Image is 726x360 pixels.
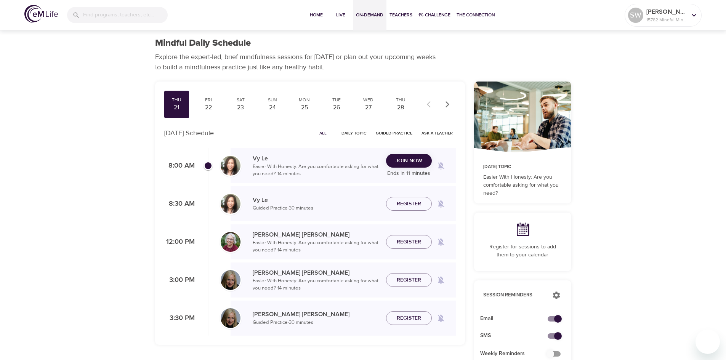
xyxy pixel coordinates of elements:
span: On-Demand [356,11,383,19]
p: [PERSON_NAME] [PERSON_NAME] [253,230,380,239]
p: Vy Le [253,195,380,205]
p: Session Reminders [483,291,545,299]
button: Ask a Teacher [418,127,456,139]
div: SW [628,8,643,23]
div: 23 [231,103,250,112]
h1: Mindful Daily Schedule [155,38,251,49]
div: 22 [199,103,218,112]
div: 28 [391,103,410,112]
button: All [311,127,335,139]
p: Explore the expert-led, brief mindfulness sessions for [DATE] or plan out your upcoming weeks to ... [155,52,441,72]
span: Daily Topic [341,130,367,137]
button: Register [386,273,432,287]
span: Teachers [389,11,412,19]
div: Sat [231,97,250,103]
p: 8:00 AM [164,161,195,171]
p: 8:30 AM [164,199,195,209]
span: Guided Practice [376,130,412,137]
img: vy-profile-good-3.jpg [221,194,240,214]
span: 1% Challenge [418,11,450,19]
p: Easier With Honesty: Are you comfortable asking for what you need? · 14 minutes [253,239,380,254]
p: [PERSON_NAME] [646,7,687,16]
p: 3:00 PM [164,275,195,285]
button: Register [386,311,432,325]
button: Join Now [386,154,432,168]
p: 3:30 PM [164,313,195,323]
button: Register [386,197,432,211]
span: Weekly Reminders [480,350,553,358]
p: [PERSON_NAME] [PERSON_NAME] [253,268,380,277]
p: Easier With Honesty: Are you comfortable asking for what you need? · 14 minutes [253,163,380,178]
iframe: Button to launch messaging window [696,330,720,354]
p: 15782 Mindful Minutes [646,16,687,23]
p: Guided Practice · 30 minutes [253,319,380,326]
div: Mon [295,97,314,103]
span: Register [397,237,421,247]
span: Register [397,314,421,323]
div: Thu [391,97,410,103]
div: 25 [295,103,314,112]
img: Diane_Renz-min.jpg [221,308,240,328]
span: Register [397,275,421,285]
p: [PERSON_NAME] [PERSON_NAME] [253,310,380,319]
span: Live [332,11,350,19]
div: Thu [167,97,186,103]
p: Ends in 11 minutes [386,170,432,178]
span: Remind me when a class goes live every Thursday at 8:00 AM [432,157,450,175]
span: SMS [480,332,553,340]
div: 27 [359,103,378,112]
p: Register for sessions to add them to your calendar [483,243,562,259]
span: Remind me when a class goes live every Thursday at 12:00 PM [432,233,450,251]
img: logo [24,5,58,23]
div: Sun [263,97,282,103]
button: Register [386,235,432,249]
span: Remind me when a class goes live every Thursday at 3:30 PM [432,309,450,327]
div: 21 [167,103,186,112]
img: Bernice_Moore_min.jpg [221,232,240,252]
span: Home [307,11,325,19]
p: Guided Practice · 30 minutes [253,205,380,212]
p: [DATE] Topic [483,163,562,170]
span: The Connection [457,11,495,19]
span: All [314,130,332,137]
div: Tue [327,97,346,103]
div: Wed [359,97,378,103]
img: Diane_Renz-min.jpg [221,270,240,290]
span: Remind me when a class goes live every Thursday at 3:00 PM [432,271,450,289]
input: Find programs, teachers, etc... [83,7,168,23]
p: Easier With Honesty: Are you comfortable asking for what you need? [483,173,562,197]
span: Email [480,315,553,323]
span: Remind me when a class goes live every Thursday at 8:30 AM [432,195,450,213]
button: Guided Practice [373,127,415,139]
span: Join Now [396,156,422,166]
p: [DATE] Schedule [164,128,214,138]
button: Daily Topic [338,127,370,139]
span: Register [397,199,421,209]
span: Ask a Teacher [421,130,453,137]
p: Easier With Honesty: Are you comfortable asking for what you need? · 14 minutes [253,277,380,292]
img: vy-profile-good-3.jpg [221,156,240,176]
p: Vy Le [253,154,380,163]
p: 12:00 PM [164,237,195,247]
div: Fri [199,97,218,103]
div: 24 [263,103,282,112]
div: 26 [327,103,346,112]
